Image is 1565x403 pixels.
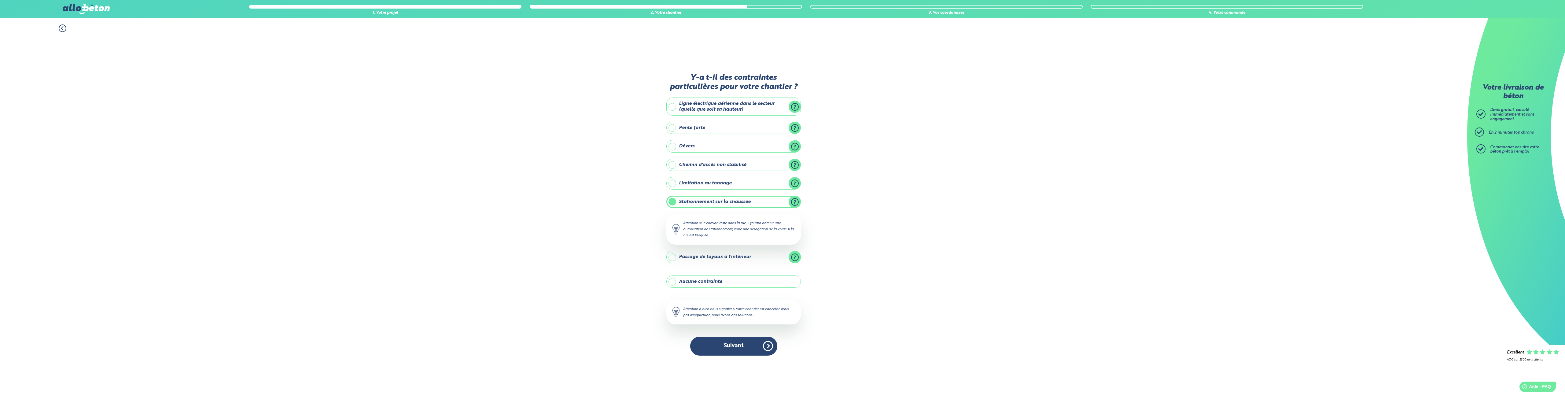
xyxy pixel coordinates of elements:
span: Commandez ensuite votre béton prêt à l'emploi [1490,145,1539,154]
div: 1. Votre projet [249,11,521,15]
label: Dévers [666,140,801,152]
label: Aucune contrainte [666,275,801,288]
label: Pente forte [666,122,801,134]
p: Votre livraison de béton [1478,84,1548,101]
label: Chemin d'accès non stabilisé [666,159,801,171]
label: Ligne électrique aérienne dans le secteur (quelle que soit sa hauteur) [666,98,801,116]
span: Devis gratuit, calculé immédiatement et sans engagement [1490,108,1534,121]
label: Passage de tuyaux à l'intérieur [666,251,801,263]
div: 3. Vos coordonnées [810,11,1083,15]
label: Stationnement sur la chaussée [666,196,801,208]
label: Y-a t-il des contraintes particulières pour votre chantier ? [666,73,801,91]
div: 4. Votre commande [1091,11,1363,15]
div: Attention si le camion reste dans la rue, il faudra obtenir une autorisation de stationnement, vo... [666,214,801,245]
div: 2. Votre chantier [530,11,802,15]
label: Limitation au tonnage [666,177,801,189]
iframe: Help widget launcher [1511,379,1558,396]
div: Excellent [1507,350,1524,355]
img: allobéton [63,4,110,14]
div: 4.7/5 sur 2300 avis clients [1507,358,1559,361]
span: En 2 minutes top chrono [1489,131,1534,135]
div: Attention à bien nous signaler si votre chantier est concerné mais pas d'inquiétude, nous avons d... [666,300,801,324]
button: Suivant [690,337,777,355]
